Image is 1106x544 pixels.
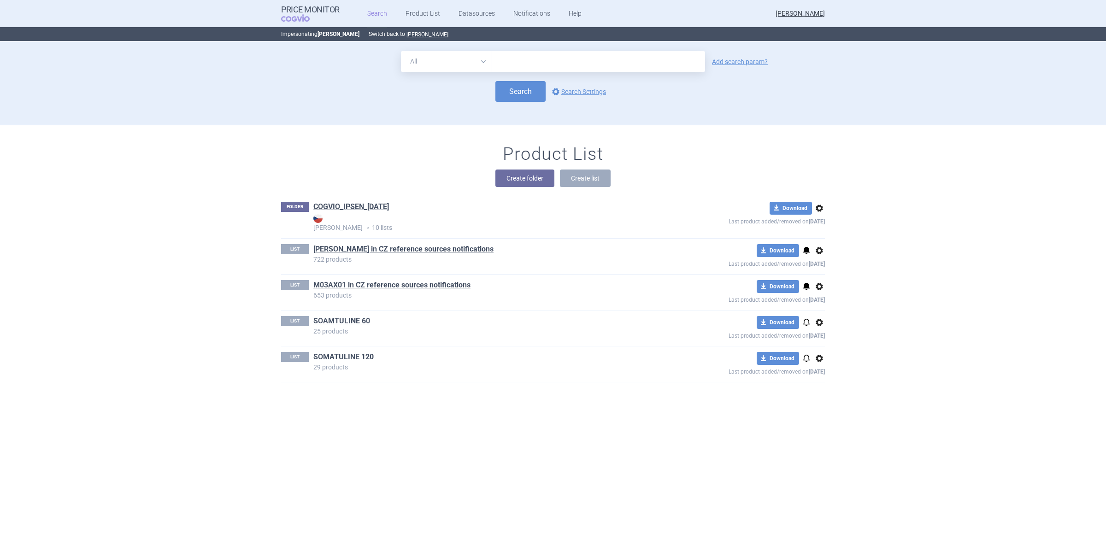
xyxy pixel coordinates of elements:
strong: [DATE] [809,261,825,267]
h1: COGVIO_IPSEN_7.8.2025 [313,202,389,214]
p: 29 products [313,364,662,370]
h1: Product List [503,144,603,165]
button: Create list [560,170,611,187]
p: FOLDER [281,202,309,212]
a: M03AX01 in CZ reference sources notifications [313,280,471,290]
a: Price MonitorCOGVIO [281,5,340,23]
p: Last product added/removed on [662,329,825,340]
h1: SOAMTULINE 60 [313,316,370,328]
strong: [PERSON_NAME] [313,214,662,231]
a: COGVIO_IPSEN_[DATE] [313,202,389,212]
span: COGVIO [281,14,323,22]
button: Download [757,280,799,293]
p: Last product added/removed on [662,365,825,376]
img: CZ [313,214,323,223]
a: [PERSON_NAME] in CZ reference sources notifications [313,244,494,254]
button: Download [757,352,799,365]
p: Last product added/removed on [662,215,825,226]
p: Last product added/removed on [662,257,825,269]
a: Add search param? [712,58,768,65]
strong: [DATE] [809,297,825,303]
p: 653 products [313,292,662,298]
button: Search [495,81,546,102]
h1: Ipsen in CZ reference sources notifications [313,244,494,256]
strong: Price Monitor [281,5,340,14]
button: Download [757,316,799,329]
strong: [DATE] [809,333,825,339]
strong: [DATE] [809,369,825,375]
button: Download [757,244,799,257]
strong: [DATE] [809,218,825,225]
p: 10 lists [313,214,662,233]
p: 25 products [313,328,662,334]
h1: M03AX01 in CZ reference sources notifications [313,280,471,292]
button: [PERSON_NAME] [406,31,448,38]
a: Search Settings [550,86,606,97]
p: Last product added/removed on [662,293,825,304]
strong: [PERSON_NAME] [318,31,359,37]
a: SOMATULINE 120 [313,352,374,362]
p: Impersonating Switch back to [281,27,825,41]
button: Create folder [495,170,554,187]
p: 722 products [313,256,662,263]
p: LIST [281,352,309,362]
a: SOAMTULINE 60 [313,316,370,326]
p: LIST [281,280,309,290]
i: • [363,223,372,233]
h1: SOMATULINE 120 [313,352,374,364]
p: LIST [281,316,309,326]
p: LIST [281,244,309,254]
button: Download [770,202,812,215]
